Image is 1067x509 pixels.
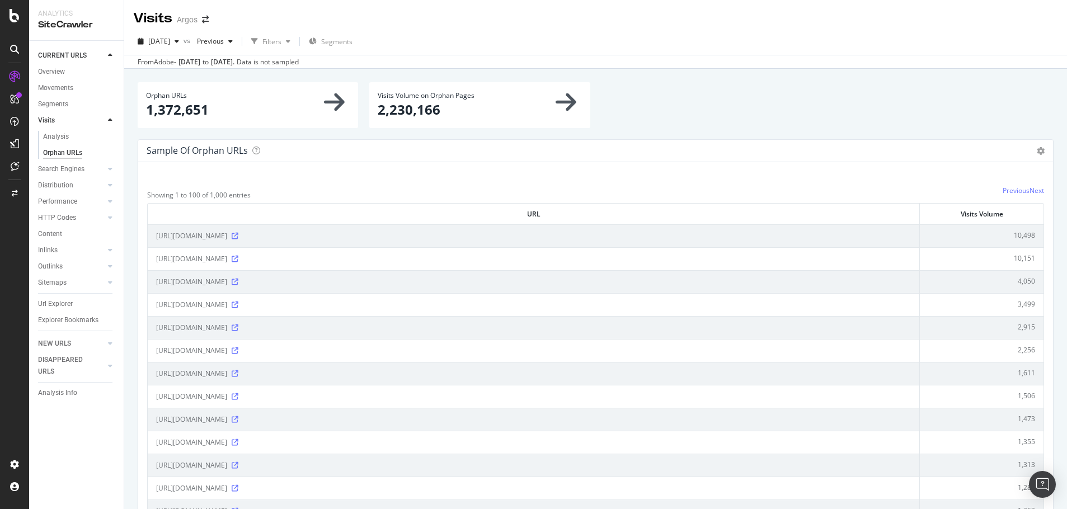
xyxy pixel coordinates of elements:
[38,261,63,272] div: Outlinks
[38,261,105,272] a: Outlinks
[920,408,1044,431] td: 1,473
[38,298,116,310] a: Url Explorer
[920,316,1044,339] td: 2,915
[1037,147,1045,155] i: Options
[232,233,238,239] a: Visit Online Page
[156,345,227,356] span: [URL][DOMAIN_NAME]
[43,147,116,159] a: Orphan URLs
[148,36,170,46] span: 2025 Sep. 17th
[232,439,238,446] a: Visit Online Page
[147,186,251,200] div: Showing 1 to 100 of 1,000 entries
[38,244,105,256] a: Inlinks
[920,454,1044,477] td: 1,313
[232,393,238,400] a: Visit Online Page
[38,9,115,18] div: Analytics
[920,362,1044,385] td: 1,611
[156,414,227,425] span: [URL][DOMAIN_NAME]
[378,91,474,100] span: Visits Volume on Orphan Pages
[38,212,105,224] a: HTTP Codes
[920,270,1044,293] td: 4,050
[262,37,281,46] div: Filters
[146,91,187,100] span: Orphan URLs
[202,16,209,23] div: arrow-right-arrow-left
[147,143,248,158] h4: Sample of orphan URLs
[38,228,116,240] a: Content
[211,57,234,67] div: [DATE] .
[38,115,105,126] a: Visits
[156,230,227,242] span: [URL][DOMAIN_NAME]
[38,66,65,78] div: Overview
[38,98,68,110] div: Segments
[38,338,71,350] div: NEW URLS
[920,431,1044,454] td: 1,355
[133,32,184,50] button: [DATE]
[38,298,73,310] div: Url Explorer
[232,301,238,308] a: Visit Online Page
[38,66,116,78] a: Overview
[232,416,238,423] a: Visit Online Page
[156,276,227,288] span: [URL][DOMAIN_NAME]
[38,180,73,191] div: Distribution
[138,57,299,67] div: From Adobe - to Data is not sampled
[232,279,238,285] a: Visit Online Page
[920,385,1044,408] td: 1,506
[38,228,62,240] div: Content
[38,98,116,110] a: Segments
[1003,186,1030,195] a: Previous
[178,57,200,67] div: [DATE]
[38,163,84,175] div: Search Engines
[920,339,1044,362] td: 2,256
[38,338,105,350] a: NEW URLS
[920,247,1044,270] td: 10,151
[38,212,76,224] div: HTTP Codes
[920,224,1044,247] td: 10,498
[232,347,238,354] a: Visit Online Page
[192,36,224,46] span: Previous
[156,253,227,265] span: [URL][DOMAIN_NAME]
[156,322,227,333] span: [URL][DOMAIN_NAME]
[184,36,192,45] span: vs
[920,204,1044,224] th: Visits Volume
[38,196,77,208] div: Performance
[38,50,105,62] a: CURRENT URLS
[38,387,77,399] div: Analysis Info
[38,277,67,289] div: Sitemaps
[232,256,238,262] a: Visit Online Page
[38,354,95,378] div: DISAPPEARED URLS
[156,391,227,402] span: [URL][DOMAIN_NAME]
[1030,186,1044,195] a: Next
[38,387,116,399] a: Analysis Info
[38,50,87,62] div: CURRENT URLS
[177,14,198,25] div: Argos
[247,32,295,50] button: Filters
[133,9,172,28] div: Visits
[321,37,352,46] span: Segments
[156,460,227,471] span: [URL][DOMAIN_NAME]
[304,32,357,50] button: Segments
[38,115,55,126] div: Visits
[38,244,58,256] div: Inlinks
[192,32,237,50] button: Previous
[232,324,238,331] a: Visit Online Page
[920,477,1044,499] td: 1,281
[38,196,105,208] a: Performance
[38,82,73,94] div: Movements
[920,293,1044,316] td: 3,499
[43,131,116,143] a: Analysis
[232,462,238,469] a: Visit Online Page
[38,354,105,378] a: DISAPPEARED URLS
[146,100,350,119] p: 1,372,651
[38,82,116,94] a: Movements
[38,314,98,326] div: Explorer Bookmarks
[156,437,227,448] span: [URL][DOMAIN_NAME]
[1029,471,1056,498] div: Open Intercom Messenger
[148,204,920,224] th: URL
[232,370,238,377] a: Visit Online Page
[38,18,115,31] div: SiteCrawler
[156,299,227,310] span: [URL][DOMAIN_NAME]
[156,483,227,494] span: [URL][DOMAIN_NAME]
[38,180,105,191] a: Distribution
[43,147,82,159] div: Orphan URLs
[43,131,69,143] div: Analysis
[378,100,581,119] p: 2,230,166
